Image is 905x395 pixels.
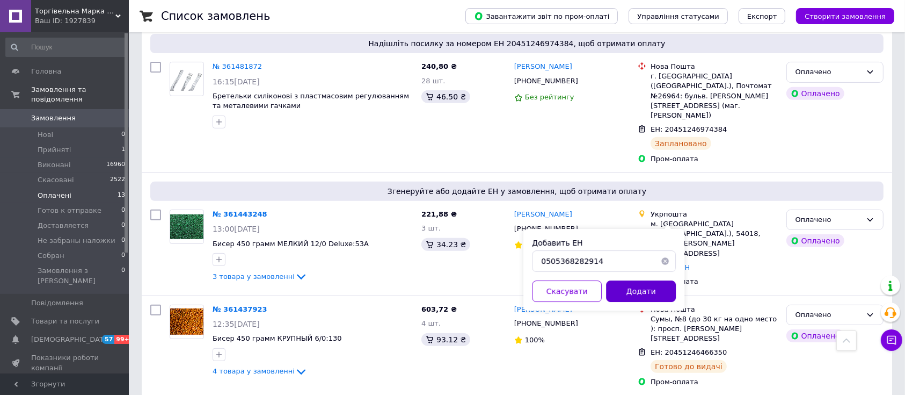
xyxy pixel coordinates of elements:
[38,145,71,155] span: Прийняті
[795,214,862,226] div: Оплачено
[102,335,114,344] span: 57
[514,225,578,233] span: [PHONE_NUMBER]
[213,305,267,313] a: № 361437923
[213,225,260,233] span: 13:00[DATE]
[421,305,457,313] span: 603,72 ₴
[161,10,270,23] h1: Список замовлень
[35,6,115,16] span: Торгівельна Марка "FromFactory"
[654,250,676,272] button: Очистить
[213,77,260,86] span: 16:15[DATE]
[651,62,777,71] div: Нова Пошта
[795,310,862,321] div: Оплачено
[651,360,727,373] div: Готово до видачі
[651,210,777,219] div: Укрпошта
[651,137,711,150] div: Заплановано
[170,67,203,91] img: Фото товару
[421,77,445,85] span: 28 шт.
[213,320,260,328] span: 12:35[DATE]
[31,335,111,344] span: [DEMOGRAPHIC_DATA]
[31,85,129,104] span: Замовлення та повідомлення
[170,308,203,335] img: Фото товару
[421,333,470,346] div: 93.12 ₴
[805,12,886,20] span: Створити замовлення
[739,8,786,24] button: Експорт
[525,93,574,101] span: Без рейтингу
[213,334,342,342] a: Бисер 450 грамм КРУПНЫЙ 6/0:130
[31,113,76,123] span: Замовлення
[38,206,101,216] span: Готов к отправке
[38,266,121,285] span: Замовлення з [PERSON_NAME]
[31,317,99,326] span: Товари та послуги
[213,210,267,218] a: № 361443248
[155,186,879,197] span: Згенеруйте або додайте ЕН у замовлення, щоб отримати оплату
[213,92,409,110] a: Бретельки силіконові з пластмасовим регулюванням та металевими гачками
[465,8,618,24] button: Завантажити звіт по пром-оплаті
[213,272,295,281] span: 3 товара у замовленні
[881,329,902,351] button: Чат з покупцем
[38,251,64,261] span: Собран
[213,240,369,248] a: Бисер 450 грамм МЕЛКИЙ 12/0 Deluxe:53А
[514,305,572,315] a: [PERSON_NAME]
[38,236,115,246] span: Не забраны наложки
[121,266,125,285] span: 0
[170,214,203,240] img: Фото товару
[795,67,862,78] div: Оплачено
[155,38,879,49] span: Надішліть посилку за номером ЕН 20451246974384, щоб отримати оплату
[629,8,728,24] button: Управління статусами
[474,11,609,21] span: Завантажити звіт по пром-оплаті
[514,319,578,327] span: [PHONE_NUMBER]
[38,175,74,185] span: Скасовані
[170,62,204,96] a: Фото товару
[213,367,308,375] a: 4 товара у замовленні
[785,12,894,20] a: Створити замовлення
[31,298,83,308] span: Повідомлення
[121,221,125,231] span: 0
[121,236,125,246] span: 0
[651,125,727,133] span: ЕН: 20451246974384
[532,281,602,302] button: Скасувати
[606,281,676,302] button: Додати
[786,329,844,342] div: Оплачено
[38,130,53,140] span: Нові
[421,210,457,218] span: 221,88 ₴
[651,219,777,258] div: м. [GEOGRAPHIC_DATA] ([GEOGRAPHIC_DATA].), 54018, просп. [PERSON_NAME][STREET_ADDRESS]
[38,191,71,200] span: Оплачені
[421,224,441,232] span: 3 шт.
[5,38,126,57] input: Пошук
[421,62,457,70] span: 240,80 ₴
[651,348,727,356] span: ЕН: 20451246466350
[421,238,470,251] div: 34.23 ₴
[514,77,578,85] span: [PHONE_NUMBER]
[38,160,71,170] span: Виконані
[114,335,132,344] span: 99+
[213,62,262,70] a: № 361481872
[651,71,777,120] div: г. [GEOGRAPHIC_DATA] ([GEOGRAPHIC_DATA].), Почтомат №26964: бульв. [PERSON_NAME][STREET_ADDRESS] ...
[421,90,470,103] div: 46.50 ₴
[213,368,295,376] span: 4 товара у замовленні
[110,175,125,185] span: 2522
[786,234,844,247] div: Оплачено
[170,210,204,244] a: Фото товару
[651,305,777,314] div: Нова Пошта
[637,12,719,20] span: Управління статусами
[747,12,777,20] span: Експорт
[525,336,545,344] span: 100%
[651,377,777,387] div: Пром-оплата
[651,154,777,164] div: Пром-оплата
[38,221,89,231] span: Доставляется
[121,130,125,140] span: 0
[118,191,125,200] span: 13
[121,145,125,155] span: 1
[651,277,777,286] div: Пром-оплата
[170,305,204,339] a: Фото товару
[35,16,129,26] div: Ваш ID: 1927839
[31,353,99,372] span: Показники роботи компанії
[121,206,125,216] span: 0
[532,239,582,247] label: Добавить ЕН
[514,210,572,220] a: [PERSON_NAME]
[786,87,844,100] div: Оплачено
[213,272,308,281] a: 3 товара у замовленні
